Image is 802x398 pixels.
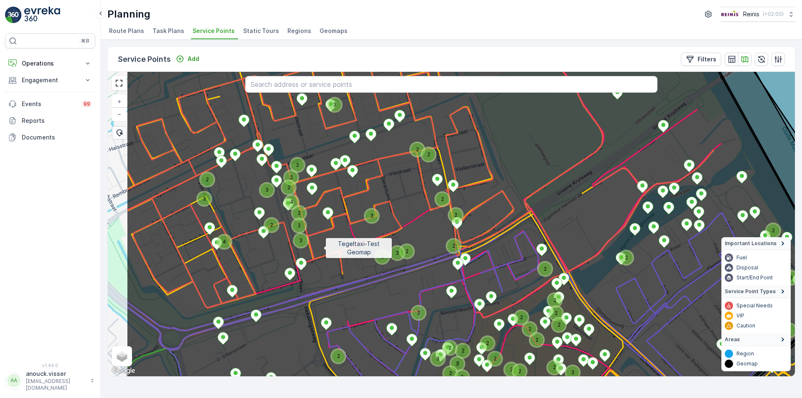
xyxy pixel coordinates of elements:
div: 2 [513,365,518,370]
div: 2 [553,319,565,331]
p: Events [22,100,77,108]
div: 3 [431,352,444,365]
a: Open this area in Google Maps (opens a new window) [110,365,137,376]
div: 3 [365,210,371,215]
a: Events99 [5,96,95,112]
div: 2 [401,245,406,250]
a: Documents [5,129,95,146]
button: Reinis(+02:00) [720,7,795,22]
p: Start/End Point [736,274,773,281]
div: 2 [422,148,435,161]
div: 2 [444,342,456,354]
div: AA [7,374,20,387]
div: 2 [530,334,536,339]
p: ( +02:00 ) [763,11,784,18]
div: 2 [457,345,462,350]
summary: Service Point Types [721,285,791,298]
button: Filters [681,53,721,66]
img: Google [110,365,137,376]
div: 3 [365,210,378,222]
span: Regions [287,27,311,35]
img: logo_light-DOdMpM7g.png [24,7,60,23]
a: Zoom Out [113,108,125,120]
div: 2 [401,245,413,258]
div: 2 [198,193,211,205]
a: Layers [113,347,131,365]
div: 3 [566,366,571,371]
div: 3 [451,357,464,370]
span: Task Plans [152,27,184,35]
div: 3 [261,184,273,196]
div: 2 [523,323,528,328]
div: 2 [447,240,452,245]
div: 2 [550,307,555,312]
div: 2 [548,361,561,374]
p: anouck.visser [26,370,86,378]
p: Engagement [22,76,79,84]
div: 2 [548,361,553,366]
div: 2 [620,251,632,264]
input: Search address or service points [245,76,657,93]
div: 2 [767,224,772,229]
div: 2 [515,311,528,324]
span: Route Plans [109,27,144,35]
div: 2 [767,224,779,237]
div: 2 [550,307,562,319]
div: 2 [291,159,304,171]
p: Operations [22,59,79,68]
div: 2 [548,294,561,307]
div: 2 [285,171,290,176]
div: 4 [218,236,231,248]
div: 2 [198,193,203,198]
a: View Fullscreen [113,77,125,89]
div: 2 [457,345,469,357]
p: ⌘B [81,38,89,44]
div: 2 [444,367,449,372]
div: 2 [505,363,518,376]
span: Important Locations [725,240,777,247]
p: Geomap [736,360,758,367]
div: 2 [513,365,526,378]
span: Service Point Types [725,288,776,295]
div: 2 [481,337,486,342]
div: 3 [328,99,333,104]
summary: Areas [721,333,791,346]
div: 2 [332,350,337,355]
div: 2 [412,307,417,312]
div: 4 [285,196,298,208]
div: Bulk Select [112,126,127,139]
span: Areas [725,336,740,343]
div: 2 [548,294,553,299]
div: 2 [412,307,425,319]
div: 2 [489,352,501,365]
div: 2 [523,323,536,335]
div: 3 [391,247,396,252]
div: 2 [411,143,416,148]
span: Service Points [193,27,235,35]
div: 2 [489,352,494,357]
div: 2 [456,371,461,376]
div: 3 [785,271,797,284]
div: 3 [391,247,404,259]
div: 2 [553,319,558,324]
div: 2 [422,148,427,153]
span: + [117,98,121,105]
div: 2 [285,171,297,184]
span: v 1.49.0 [5,363,95,368]
div: 2 [376,251,388,263]
button: Operations [5,55,95,72]
span: Static Tours [243,27,279,35]
div: 2 [291,159,296,164]
div: 4 [218,236,223,241]
div: 2 [293,207,305,219]
img: Reinis-Logo-Vrijstaand_Tekengebied-1-copy2_aBO4n7j.png [720,10,740,19]
div: 2 [447,240,460,252]
div: 2 [282,181,287,186]
span: − [117,110,122,117]
a: Zoom In [113,95,125,108]
div: 2 [376,251,381,256]
div: 3 [431,352,437,357]
p: [EMAIL_ADDRESS][DOMAIN_NAME] [26,378,86,391]
div: 3 [294,234,299,239]
div: 2 [293,219,305,232]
